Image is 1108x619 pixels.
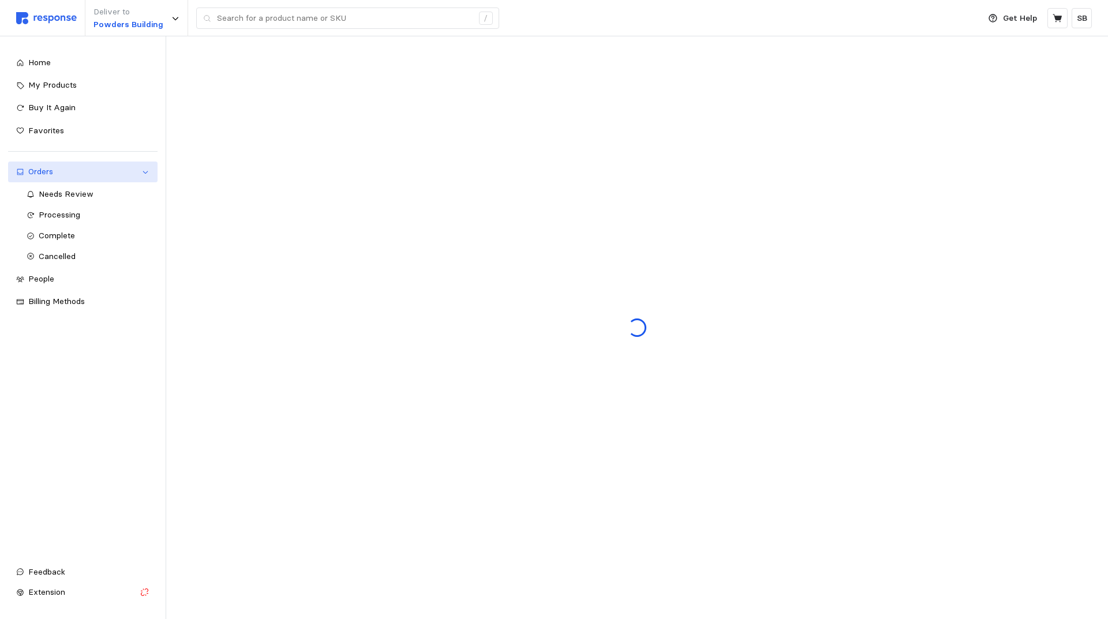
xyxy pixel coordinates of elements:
p: SB [1077,12,1087,25]
a: Processing [18,205,158,226]
span: People [28,273,54,284]
img: svg%3e [16,12,77,24]
a: Billing Methods [8,291,158,312]
a: Buy It Again [8,97,158,118]
button: SB [1072,8,1092,28]
div: Orders [28,166,137,178]
a: Needs Review [18,184,158,205]
a: Orders [8,162,158,182]
p: Get Help [1003,12,1037,25]
p: Deliver to [93,6,163,18]
span: Extension [28,587,65,597]
a: People [8,269,158,290]
span: Favorites [28,125,64,136]
p: Powders Building [93,18,163,31]
a: My Products [8,75,158,96]
span: Billing Methods [28,296,85,306]
span: Complete [39,230,75,241]
span: Feedback [28,567,65,577]
a: Cancelled [18,246,158,267]
span: My Products [28,80,77,90]
span: Needs Review [39,189,93,199]
button: Get Help [982,7,1044,29]
span: Cancelled [39,251,76,261]
span: Home [28,57,51,67]
a: Favorites [8,121,158,141]
a: Home [8,52,158,73]
span: Buy It Again [28,102,76,112]
a: Complete [18,226,158,246]
span: Processing [39,209,80,220]
button: Extension [8,582,158,603]
button: Feedback [8,562,158,583]
div: / [479,12,493,25]
input: Search for a product name or SKU [217,8,473,29]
